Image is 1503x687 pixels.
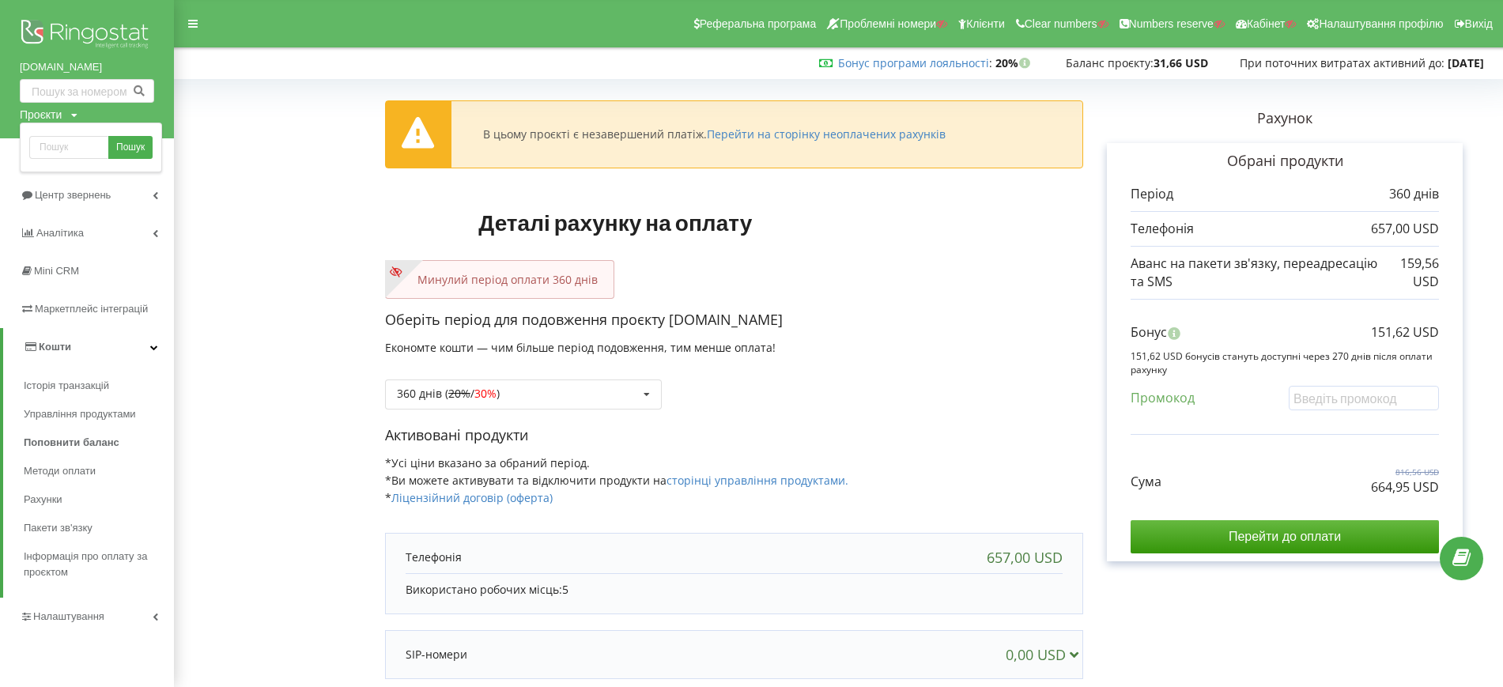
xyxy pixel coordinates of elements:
[402,272,598,288] p: Минулий період оплати 360 днів
[1448,55,1484,70] strong: [DATE]
[1371,478,1439,496] p: 664,95 USD
[1129,17,1214,30] span: Numbers reserve
[24,549,166,580] span: Інформація про оплату за проєктом
[397,388,500,399] div: 360 днів ( / )
[707,126,946,142] a: Перейти на сторінку неоплачених рахунків
[24,406,136,422] span: Управління продуктами
[391,490,553,505] a: Ліцензійний договір (оферта)
[385,425,1083,446] p: Активовані продукти
[20,79,154,103] input: Пошук за номером
[1289,386,1439,410] input: Введіть промокод
[20,16,154,55] img: Ringostat logo
[1025,17,1097,30] span: Clear numbers
[1131,220,1194,238] p: Телефонія
[1380,255,1439,291] p: 159,56 USD
[35,303,148,315] span: Маркетплейс інтеграцій
[20,107,62,123] div: Проєкти
[24,514,174,542] a: Пакети зв'язку
[24,378,109,394] span: Історія транзакцій
[24,463,96,479] span: Методи оплати
[987,549,1063,565] div: 657,00 USD
[1066,55,1154,70] span: Баланс проєкту:
[33,610,104,622] span: Налаштування
[1131,473,1161,491] p: Сума
[667,473,848,488] a: сторінці управління продуктами.
[1131,255,1380,291] p: Аванс на пакети зв'язку, переадресацію та SMS
[966,17,1005,30] span: Клієнти
[385,340,776,355] span: Економте кошти — чим більше період подовження, тим менше оплата!
[448,386,470,401] s: 20%
[24,520,93,536] span: Пакети зв'язку
[840,17,936,30] span: Проблемні номери
[1131,349,1439,376] p: 151,62 USD бонусів стануть доступні через 270 днів після оплати рахунку
[35,189,111,201] span: Центр звернень
[24,542,174,587] a: Інформація про оплату за проєктом
[20,59,154,75] a: [DOMAIN_NAME]
[406,582,1063,598] p: Використано робочих місць:
[24,435,119,451] span: Поповнити баланс
[1389,185,1439,203] p: 360 днів
[406,549,462,565] p: Телефонія
[3,328,174,366] a: Кошти
[1131,151,1439,172] p: Обрані продукти
[1240,55,1444,70] span: При поточних витратах активний до:
[34,265,79,277] span: Mini CRM
[24,428,174,457] a: Поповнити баланс
[1131,323,1167,342] p: Бонус
[36,227,84,239] span: Аналiтика
[1371,220,1439,238] p: 657,00 USD
[385,455,590,470] span: *Усі ціни вказано за обраний період.
[385,184,846,260] h1: Деталі рахунку на оплату
[1371,323,1439,342] p: 151,62 USD
[406,647,467,662] p: SIP-номери
[1319,17,1443,30] span: Налаштування профілю
[474,386,497,401] span: 30%
[1083,108,1486,129] p: Рахунок
[838,55,989,70] a: Бонус програми лояльності
[24,372,174,400] a: Історія транзакцій
[562,582,568,597] span: 5
[483,127,946,142] div: В цьому проєкті є незавершений платіж.
[1006,647,1086,662] div: 0,00 USD
[1131,185,1173,203] p: Період
[1371,466,1439,478] p: 816,56 USD
[1465,17,1493,30] span: Вихід
[108,136,153,159] a: Пошук
[24,492,62,508] span: Рахунки
[24,485,174,514] a: Рахунки
[39,341,71,353] span: Кошти
[385,473,848,488] span: *Ви можете активувати та відключити продукти на
[1154,55,1208,70] strong: 31,66 USD
[838,55,992,70] span: :
[116,141,145,155] span: Пошук
[700,17,817,30] span: Реферальна програма
[995,55,1034,70] strong: 20%
[1131,389,1195,407] p: Промокод
[1247,17,1286,30] span: Кабінет
[29,136,108,159] input: Пошук
[24,400,174,428] a: Управління продуктами
[1131,520,1439,553] input: Перейти до оплати
[24,457,174,485] a: Методи оплати
[385,310,1083,330] p: Оберіть період для подовження проєкту [DOMAIN_NAME]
